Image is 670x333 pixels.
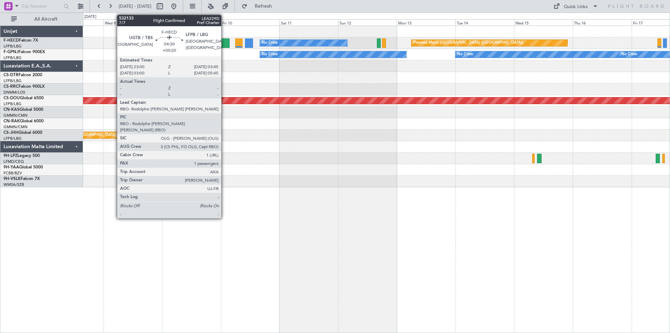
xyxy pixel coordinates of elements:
[221,19,280,26] div: Fri 10
[564,3,588,10] div: Quick Links
[3,165,43,169] a: 9H-YAAGlobal 5000
[119,3,151,9] span: [DATE] - [DATE]
[3,101,22,107] a: LFPB/LBG
[413,38,523,48] div: Planned Maint [GEOGRAPHIC_DATA] ([GEOGRAPHIC_DATA])
[3,38,38,43] a: F-HECDFalcon 7X
[3,182,24,187] a: WMSA/SZB
[3,44,22,49] a: LFPB/LBG
[3,73,42,77] a: CS-DTRFalcon 2000
[455,19,514,26] div: Tue 14
[3,119,20,123] span: CN-RAK
[3,96,20,100] span: CS-DOU
[3,136,22,141] a: LFPB/LBG
[262,49,278,60] div: No Crew
[3,131,18,135] span: CS-JHH
[84,14,96,20] div: [DATE]
[338,19,397,26] div: Sun 12
[162,19,221,26] div: Thu 9
[280,19,338,26] div: Sat 11
[3,124,28,130] a: GMMN/CMN
[262,38,278,48] div: No Crew
[3,177,21,181] span: 9H-VSLK
[3,38,19,43] span: F-HECD
[3,55,22,60] a: LFPB/LBG
[3,154,17,158] span: 9H-LPZ
[3,171,22,176] a: FCBB/BZV
[550,1,602,12] button: Quick Links
[3,50,18,54] span: F-GPNJ
[621,49,637,60] div: No Crew
[3,159,24,164] a: LFMD/CEQ
[3,96,44,100] a: CS-DOUGlobal 6500
[3,108,43,112] a: CN-KASGlobal 5000
[3,108,20,112] span: CN-KAS
[3,165,19,169] span: 9H-YAA
[103,19,162,26] div: Wed 8
[21,1,61,12] input: Trip Number
[3,131,42,135] a: CS-JHHGlobal 6000
[3,90,25,95] a: DNMM/LOS
[3,113,28,118] a: GMMN/CMN
[249,4,278,9] span: Refresh
[514,19,573,26] div: Wed 15
[8,14,76,25] button: All Aircraft
[3,177,40,181] a: 9H-VSLKFalcon 7X
[457,49,473,60] div: No Crew
[3,154,40,158] a: 9H-LPZLegacy 500
[3,119,44,123] a: CN-RAKGlobal 6000
[3,73,18,77] span: CS-DTR
[3,85,45,89] a: CS-RRCFalcon 900LX
[3,85,18,89] span: CS-RRC
[3,50,45,54] a: F-GPNJFalcon 900EX
[18,17,74,22] span: All Aircraft
[573,19,631,26] div: Thu 16
[397,19,455,26] div: Mon 13
[238,1,280,12] button: Refresh
[3,78,22,84] a: LFPB/LBG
